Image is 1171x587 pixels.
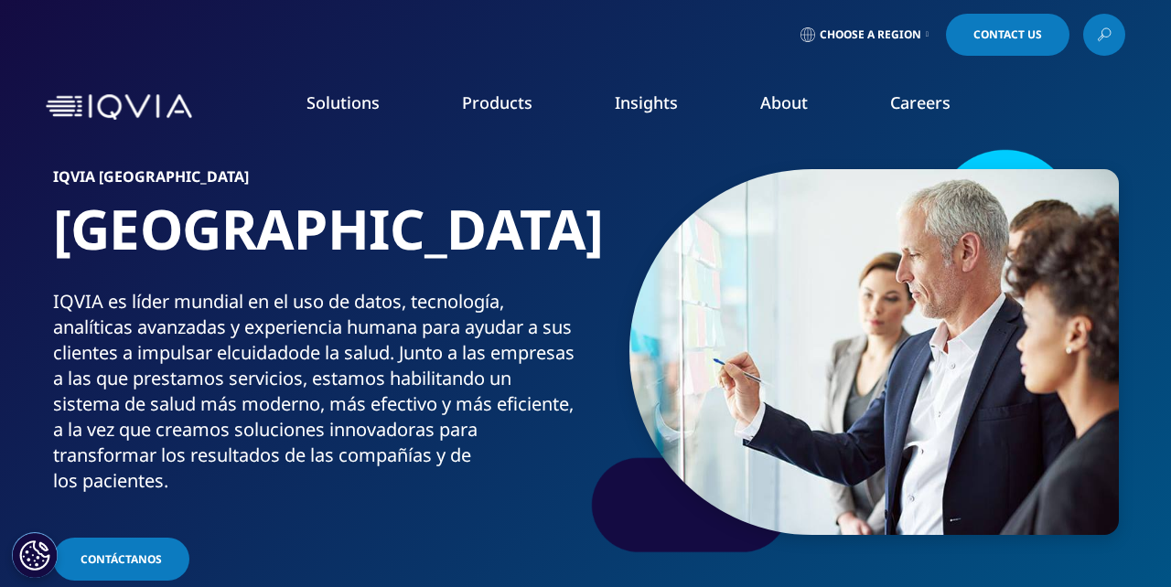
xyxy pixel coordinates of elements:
span: cuidado [231,340,299,365]
span: Contact Us [973,29,1042,40]
h6: IQVIA [GEOGRAPHIC_DATA] [53,169,579,195]
p: IQVIA es líder mundial en el uso de datos, tecnología, analíticas avanzadas y experiencia humana ... [53,289,579,505]
h1: [GEOGRAPHIC_DATA] [53,195,579,289]
a: About [760,91,808,113]
a: Contact Us [946,14,1069,56]
span: Contáctanos [81,551,162,567]
button: Configuración de cookies [12,532,58,578]
a: Contáctanos [53,538,189,581]
a: Careers [890,91,951,113]
nav: Primary [199,64,1125,150]
span: Choose a Region [820,27,921,42]
a: Solutions [306,91,380,113]
img: 103_brainstorm-on-glass-window.jpg [629,169,1119,535]
a: Products [462,91,532,113]
a: Insights [615,91,678,113]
